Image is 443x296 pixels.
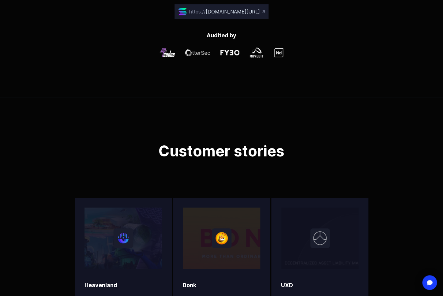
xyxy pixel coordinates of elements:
div: Open Intercom Messenger [422,275,437,290]
p: Audited by [75,31,369,40]
img: john [220,50,239,55]
img: john [185,49,210,56]
img: john [160,48,175,57]
h2: UXD [281,281,293,290]
p: https:// [189,8,260,15]
img: john [249,47,264,58]
h2: Bonk [183,281,196,290]
h2: Heavenland [84,281,117,290]
span: [DOMAIN_NAME][URL] [206,9,260,15]
a: https://[DOMAIN_NAME][URL] [175,4,268,19]
h1: Customer stories [73,137,370,159]
img: john [274,48,284,58]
